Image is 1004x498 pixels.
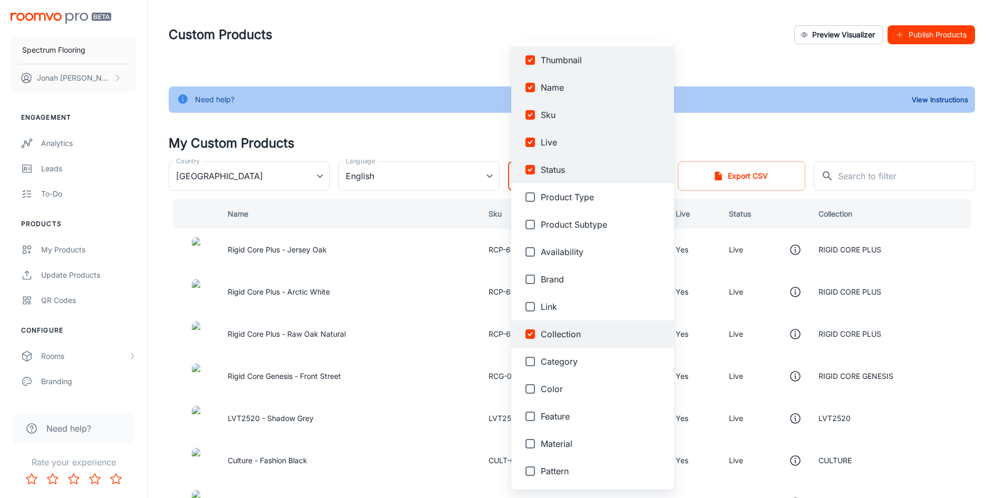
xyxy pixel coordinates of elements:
span: Collection [541,328,666,340]
span: Name [541,81,666,94]
span: Color [541,383,666,395]
span: Product Subtype [541,218,666,231]
span: Category [541,355,666,368]
span: Status [541,163,666,176]
span: Brand [541,273,666,286]
span: Link [541,300,666,313]
span: Pattern [541,465,666,477]
span: Product Type [541,191,666,203]
span: Sku [541,109,666,121]
span: Thumbnail [541,54,666,66]
span: Material [541,437,666,450]
span: Feature [541,410,666,423]
span: Live [541,136,666,149]
span: Availability [541,246,666,258]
